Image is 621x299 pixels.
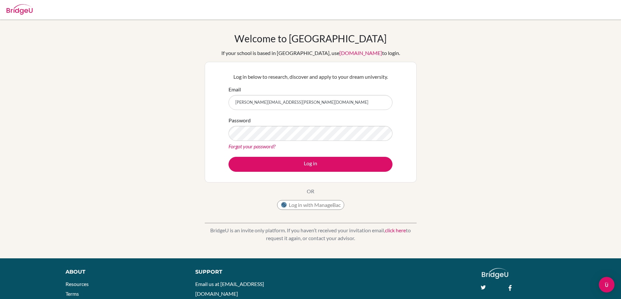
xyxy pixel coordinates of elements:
a: [DOMAIN_NAME] [339,50,382,56]
a: Terms [66,291,79,297]
h1: Welcome to [GEOGRAPHIC_DATA] [234,33,387,44]
button: Log in with ManageBac [277,200,344,210]
div: Open Intercom Messenger [599,277,614,292]
a: Forgot your password? [229,143,275,149]
a: Resources [66,281,89,287]
p: Log in below to research, discover and apply to your dream university. [229,73,392,81]
label: Email [229,86,241,93]
a: Email us at [EMAIL_ADDRESS][DOMAIN_NAME] [195,281,264,297]
button: Log in [229,157,392,172]
label: Password [229,116,251,124]
img: logo_white@2x-f4f0deed5e89b7ecb1c2cc34c3e3d731f90f0f143d5ea2071677605dd97b5244.png [482,268,508,279]
p: OR [307,187,314,195]
img: Bridge-U [7,4,33,15]
div: About [66,268,181,276]
p: BridgeU is an invite only platform. If you haven’t received your invitation email, to request it ... [205,226,417,242]
a: click here [385,227,406,233]
div: If your school is based in [GEOGRAPHIC_DATA], use to login. [221,49,400,57]
div: Support [195,268,303,276]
